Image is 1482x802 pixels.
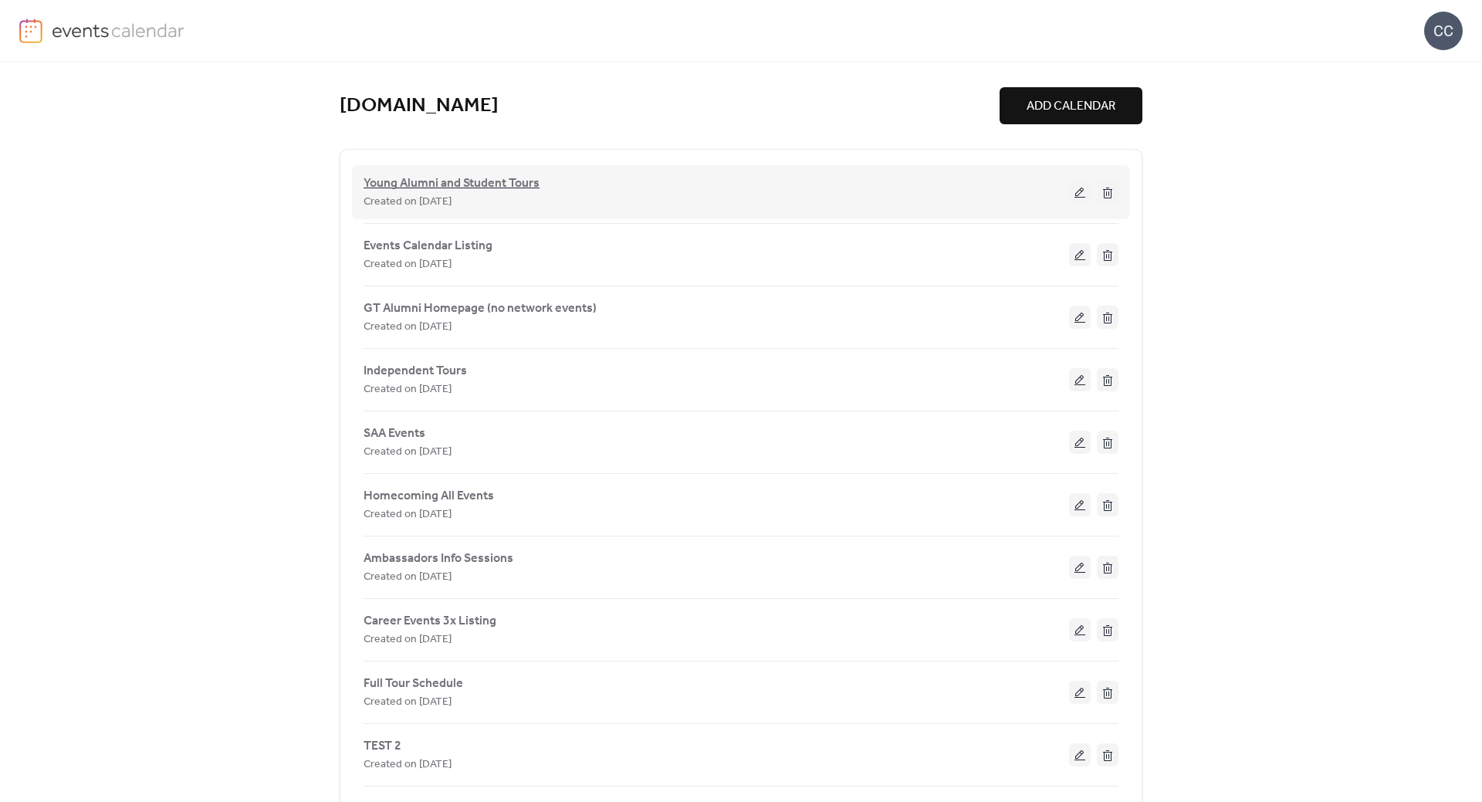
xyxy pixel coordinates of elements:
a: Events Calendar Listing [364,242,492,250]
a: [DOMAIN_NAME] [340,93,499,119]
span: Created on [DATE] [364,693,452,712]
span: TEST 2 [364,737,401,756]
a: Young Alumni and Student Tours [364,179,540,188]
span: Full Tour Schedule [364,675,463,693]
span: Created on [DATE] [364,318,452,337]
span: Ambassadors Info Sessions [364,550,513,568]
span: GT Alumni Homepage (no network events) [364,299,597,318]
span: Homecoming All Events [364,487,494,506]
span: Career Events 3x Listing [364,612,496,631]
span: Independent Tours [364,362,467,381]
span: ADD CALENDAR [1027,97,1115,116]
a: Career Events 3x Listing [364,617,496,625]
span: Created on [DATE] [364,443,452,462]
span: SAA Events [364,425,425,443]
a: Independent Tours [364,367,467,375]
span: Young Alumni and Student Tours [364,174,540,193]
a: Full Tour Schedule [364,679,463,688]
img: logo-type [52,19,185,42]
span: Created on [DATE] [364,568,452,587]
a: SAA Events [364,429,425,438]
a: Homecoming All Events [364,492,494,500]
a: GT Alumni Homepage (no network events) [364,304,597,313]
span: Created on [DATE] [364,381,452,399]
img: logo [19,19,42,43]
span: Created on [DATE] [364,756,452,774]
button: ADD CALENDAR [1000,87,1142,124]
span: Events Calendar Listing [364,237,492,255]
span: Created on [DATE] [364,193,452,211]
a: TEST 2 [364,742,401,750]
span: Created on [DATE] [364,255,452,274]
span: Created on [DATE] [364,631,452,649]
span: Created on [DATE] [364,506,452,524]
div: CC [1424,12,1463,50]
a: Ambassadors Info Sessions [364,554,513,563]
